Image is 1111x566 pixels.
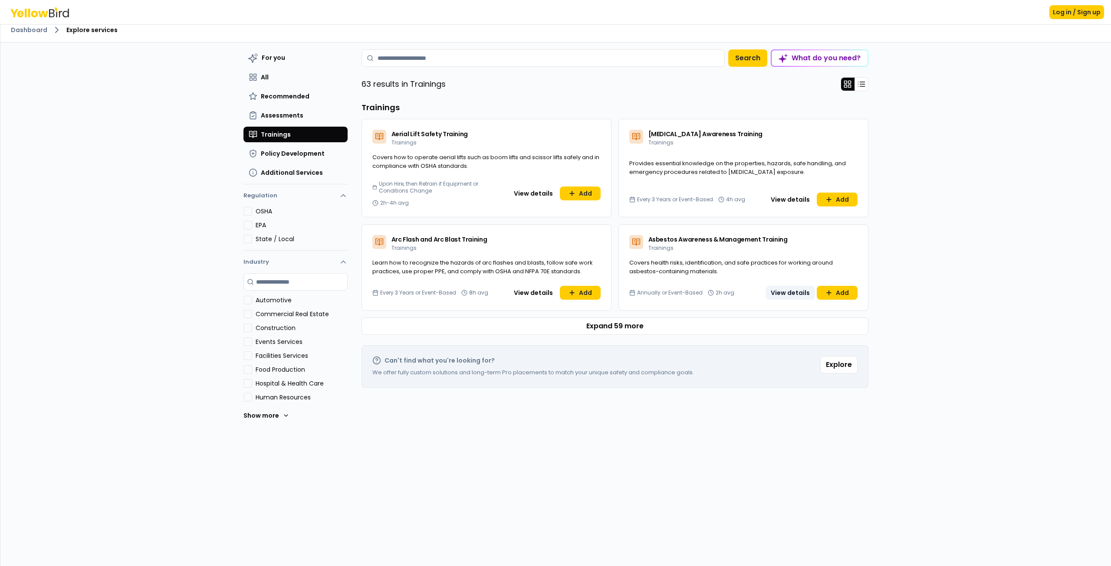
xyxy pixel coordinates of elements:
span: Annually or Event-Based [637,289,703,296]
button: Add [817,193,858,206]
span: Explore services [66,26,118,34]
label: State / Local [256,235,348,243]
button: Trainings [243,127,348,142]
div: Industry [243,273,348,431]
span: Every 3 Years or Event-Based [380,289,456,296]
button: View details [766,193,815,206]
button: Add [560,186,601,200]
label: Hospital & Health Care [256,379,348,388]
span: Arc Flash and Arc Blast Training [391,235,487,244]
span: Trainings [391,244,417,252]
label: Facilities Services [256,351,348,360]
button: Policy Development [243,146,348,161]
span: Trainings [648,244,674,252]
button: Explore [820,356,858,373]
label: Events Services [256,337,348,346]
button: All [243,69,348,85]
a: Dashboard [11,26,47,34]
span: Recommended [261,92,309,101]
div: What do you need? [772,50,868,66]
button: Assessments [243,108,348,123]
span: Trainings [261,130,291,139]
span: Assessments [261,111,303,120]
label: Commercial Real Estate [256,310,348,318]
p: We offer fully custom solutions and long-term Pro placements to match your unique safety and comp... [372,368,694,377]
label: Construction [256,324,348,332]
button: Add [560,286,601,300]
span: Covers how to operate aerial lifts such as boom lifts and scissor lifts safely and in compliance ... [372,153,599,170]
span: Learn how to recognize the hazards of arc flashes and blasts, follow safe work practices, use pro... [372,258,593,275]
button: View details [766,286,815,300]
label: Automotive [256,296,348,304]
div: Regulation [243,207,348,250]
label: Human Resources [256,393,348,402]
label: OSHA [256,207,348,216]
span: For you [262,53,285,62]
button: Additional Services [243,165,348,180]
span: Policy Development [261,149,325,158]
span: Every 3 Years or Event-Based [637,196,713,203]
button: Show more [243,407,289,424]
nav: breadcrumb [11,25,1101,35]
span: Trainings [391,139,417,146]
button: Expand 59 more [362,317,868,335]
span: All [261,73,269,82]
button: For you [243,49,348,66]
span: 4h avg [726,196,745,203]
button: Add [817,286,858,300]
button: Regulation [243,188,348,207]
span: Upon Hire, then Retrain if Equipment or Conditions Change [379,180,505,194]
span: [MEDICAL_DATA] Awareness Training [648,130,763,138]
button: Recommended [243,88,348,104]
span: Aerial Lift Safety Training [391,130,468,138]
span: Provides essential knowledge on the properties, hazards, safe handling, and emergency procedures ... [629,159,846,176]
p: 63 results in Trainings [362,78,446,90]
span: Covers health risks, identification, and safe practices for working around asbestos-containing ma... [629,258,833,275]
button: Log in / Sign up [1049,5,1104,19]
button: View details [509,186,558,200]
button: Industry [243,251,348,273]
h3: Trainings [362,101,868,114]
span: Additional Services [261,168,323,177]
button: Search [728,49,767,67]
span: 8h avg [469,289,488,296]
button: View details [509,286,558,300]
span: Asbestos Awareness & Management Training [648,235,788,244]
button: What do you need? [771,49,868,67]
label: EPA [256,221,348,229]
span: 2h avg [716,289,734,296]
span: 2h-4h avg [380,200,409,206]
h2: Can't find what you're looking for? [385,356,495,365]
label: Food Production [256,365,348,374]
span: Trainings [648,139,674,146]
